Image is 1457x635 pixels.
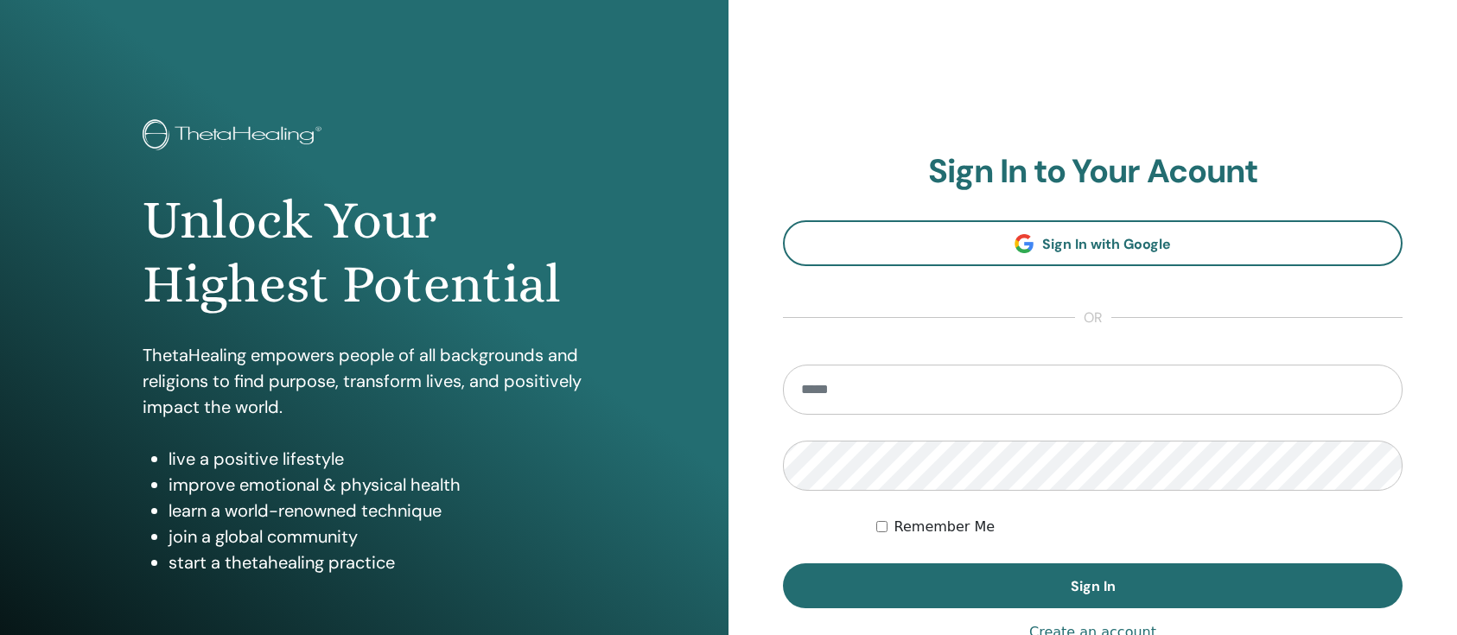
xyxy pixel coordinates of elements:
[894,517,996,537] label: Remember Me
[169,524,585,549] li: join a global community
[783,563,1403,608] button: Sign In
[1075,308,1111,328] span: or
[143,342,585,420] p: ThetaHealing empowers people of all backgrounds and religions to find purpose, transform lives, a...
[783,220,1403,266] a: Sign In with Google
[169,446,585,472] li: live a positive lifestyle
[169,472,585,498] li: improve emotional & physical health
[169,549,585,575] li: start a thetahealing practice
[143,188,585,317] h1: Unlock Your Highest Potential
[1071,577,1116,595] span: Sign In
[1042,235,1171,253] span: Sign In with Google
[783,152,1403,192] h2: Sign In to Your Acount
[169,498,585,524] li: learn a world-renowned technique
[876,517,1403,537] div: Keep me authenticated indefinitely or until I manually logout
